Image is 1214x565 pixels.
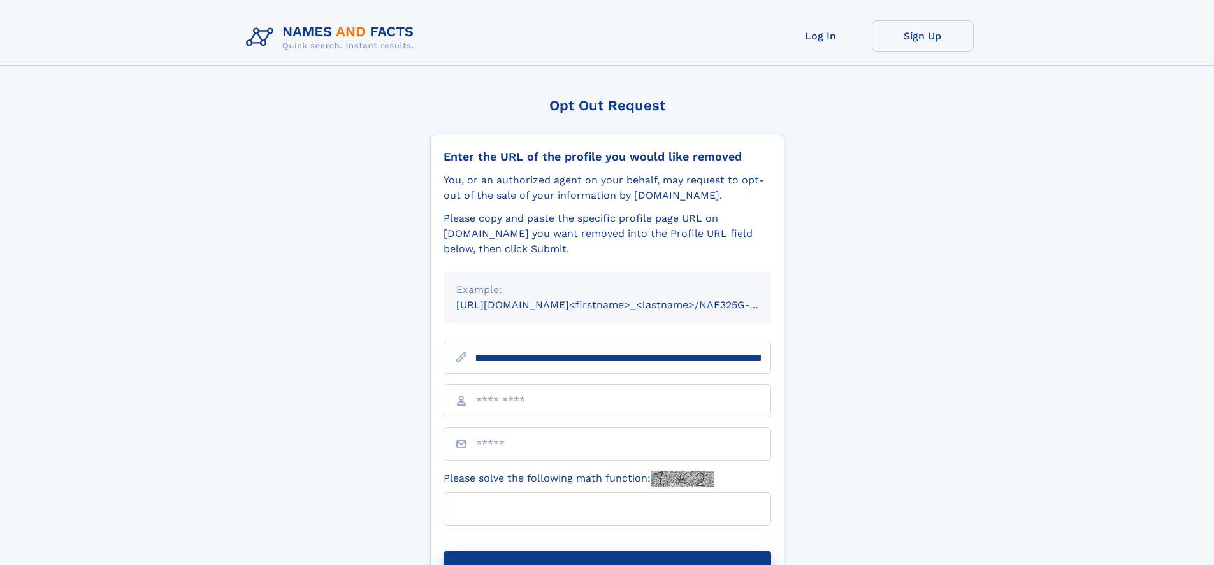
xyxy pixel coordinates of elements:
[444,173,771,203] div: You, or an authorized agent on your behalf, may request to opt-out of the sale of your informatio...
[241,20,424,55] img: Logo Names and Facts
[444,211,771,257] div: Please copy and paste the specific profile page URL on [DOMAIN_NAME] you want removed into the Pr...
[872,20,974,52] a: Sign Up
[444,150,771,164] div: Enter the URL of the profile you would like removed
[430,97,784,113] div: Opt Out Request
[456,282,758,297] div: Example:
[770,20,872,52] a: Log In
[444,471,714,487] label: Please solve the following math function:
[456,299,795,311] small: [URL][DOMAIN_NAME]<firstname>_<lastname>/NAF325G-xxxxxxxx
